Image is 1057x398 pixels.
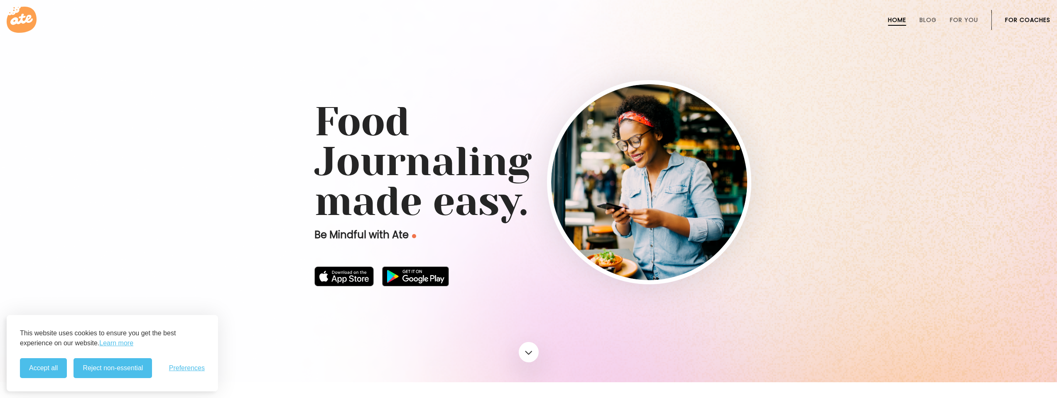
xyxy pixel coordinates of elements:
[920,17,937,23] a: Blog
[20,358,67,378] button: Accept all cookies
[314,266,374,286] img: badge-download-apple.svg
[169,364,205,372] span: Preferences
[551,84,747,280] img: home-hero-img-rounded.png
[314,102,743,222] h1: Food Journaling made easy.
[99,338,133,348] a: Learn more
[950,17,978,23] a: For You
[314,228,547,242] p: Be Mindful with Ate
[888,17,906,23] a: Home
[20,328,205,348] p: This website uses cookies to ensure you get the best experience on our website.
[169,364,205,372] button: Toggle preferences
[74,358,152,378] button: Reject non-essential
[382,266,449,286] img: badge-download-google.png
[1005,17,1050,23] a: For Coaches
